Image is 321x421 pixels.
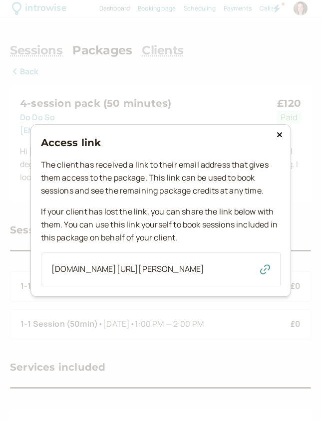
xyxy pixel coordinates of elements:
[51,263,205,276] span: [DOMAIN_NAME][URL][PERSON_NAME]
[41,135,281,151] h3: Access link
[41,159,281,198] p: The client has received a link to their email address that gives them access to the package. This...
[41,206,281,244] p: If your client has lost the link, you can share the link below with them. You can use this link y...
[271,373,321,421] iframe: Chat Widget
